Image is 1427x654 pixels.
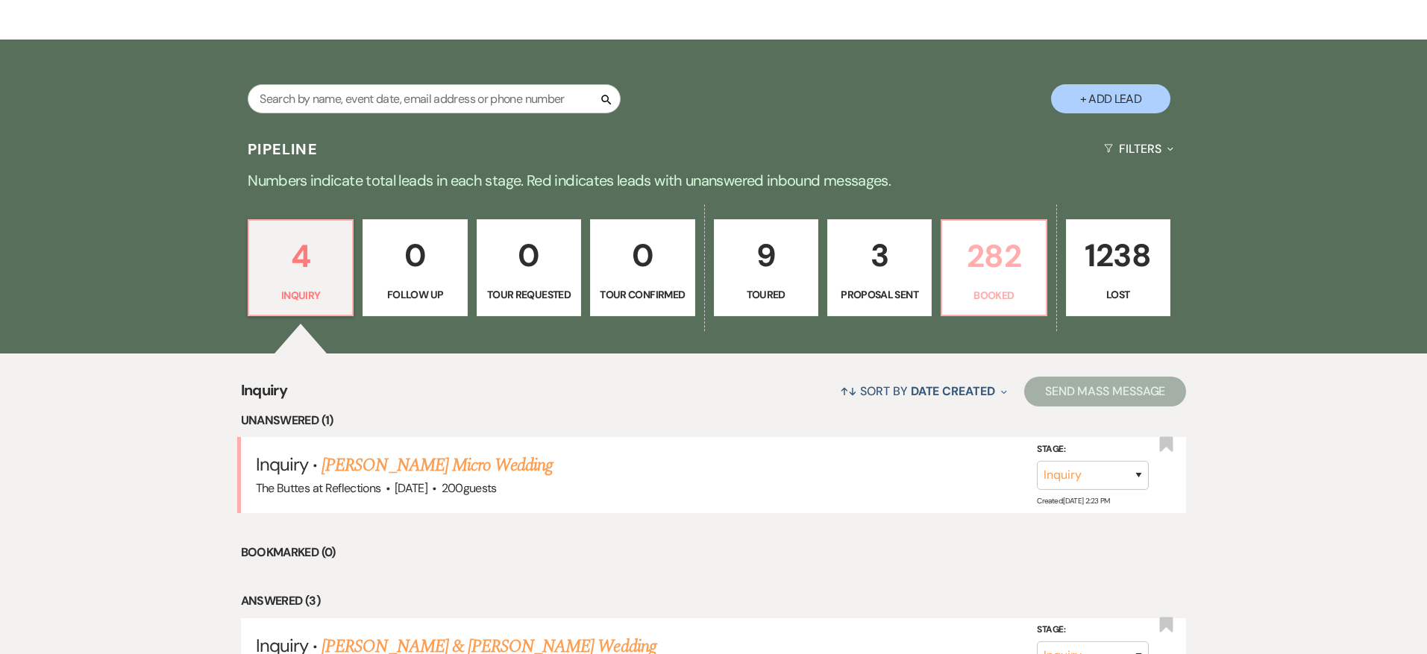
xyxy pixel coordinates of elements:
[372,230,457,280] p: 0
[363,219,467,316] a: 0Follow Up
[256,480,381,496] span: The Buttes at Reflections
[590,219,694,316] a: 0Tour Confirmed
[241,591,1187,611] li: Answered (3)
[248,219,354,316] a: 4Inquiry
[1076,286,1161,303] p: Lost
[258,287,343,304] p: Inquiry
[486,286,571,303] p: Tour Requested
[442,480,497,496] span: 200 guests
[322,452,553,479] a: [PERSON_NAME] Micro Wedding
[827,219,932,316] a: 3Proposal Sent
[1098,129,1179,169] button: Filters
[837,286,922,303] p: Proposal Sent
[258,231,343,281] p: 4
[840,383,858,399] span: ↑↓
[256,453,308,476] span: Inquiry
[1024,377,1187,406] button: Send Mass Message
[951,231,1036,281] p: 282
[951,287,1036,304] p: Booked
[837,230,922,280] p: 3
[395,480,427,496] span: [DATE]
[600,286,685,303] p: Tour Confirmed
[477,219,581,316] a: 0Tour Requested
[241,379,288,411] span: Inquiry
[724,230,809,280] p: 9
[600,230,685,280] p: 0
[372,286,457,303] p: Follow Up
[1037,622,1149,638] label: Stage:
[248,139,318,160] h3: Pipeline
[941,219,1047,316] a: 282Booked
[724,286,809,303] p: Toured
[486,230,571,280] p: 0
[241,411,1187,430] li: Unanswered (1)
[1066,219,1170,316] a: 1238Lost
[1037,496,1109,506] span: Created: [DATE] 2:23 PM
[834,371,1013,411] button: Sort By Date Created
[1037,441,1149,458] label: Stage:
[911,383,995,399] span: Date Created
[248,84,621,113] input: Search by name, event date, email address or phone number
[1076,230,1161,280] p: 1238
[1051,84,1170,113] button: + Add Lead
[714,219,818,316] a: 9Toured
[177,169,1251,192] p: Numbers indicate total leads in each stage. Red indicates leads with unanswered inbound messages.
[241,543,1187,562] li: Bookmarked (0)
